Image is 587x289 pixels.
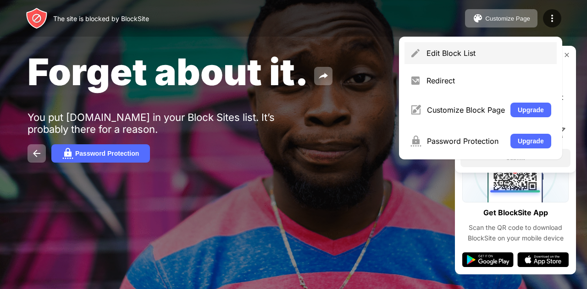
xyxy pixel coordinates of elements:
[410,75,421,86] img: menu-redirect.svg
[462,252,514,267] img: google-play.svg
[53,15,149,22] div: The site is blocked by BlockSite
[410,48,421,59] img: menu-pencil.svg
[318,71,329,82] img: share.svg
[410,104,421,115] img: menu-customize.svg
[426,49,551,58] div: Edit Block List
[26,7,48,29] img: header-logo.svg
[410,136,421,147] img: menu-password.svg
[426,76,551,85] div: Redirect
[472,13,483,24] img: pallet.svg
[462,223,569,243] div: Scan the QR code to download BlockSite on your mobile device
[62,148,73,159] img: password.svg
[517,252,569,267] img: app-store.svg
[547,13,558,24] img: menu-icon.svg
[28,111,311,135] div: You put [DOMAIN_NAME] in your Block Sites list. It’s probably there for a reason.
[31,148,42,159] img: back.svg
[51,144,150,163] button: Password Protection
[465,9,537,27] button: Customize Page
[427,105,505,115] div: Customize Block Page
[485,15,530,22] div: Customize Page
[563,51,570,59] img: rate-us-close.svg
[75,150,139,157] div: Password Protection
[510,134,551,148] button: Upgrade
[510,103,551,117] button: Upgrade
[483,206,548,219] div: Get BlockSite App
[28,49,309,94] span: Forget about it.
[427,136,505,146] div: Password Protection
